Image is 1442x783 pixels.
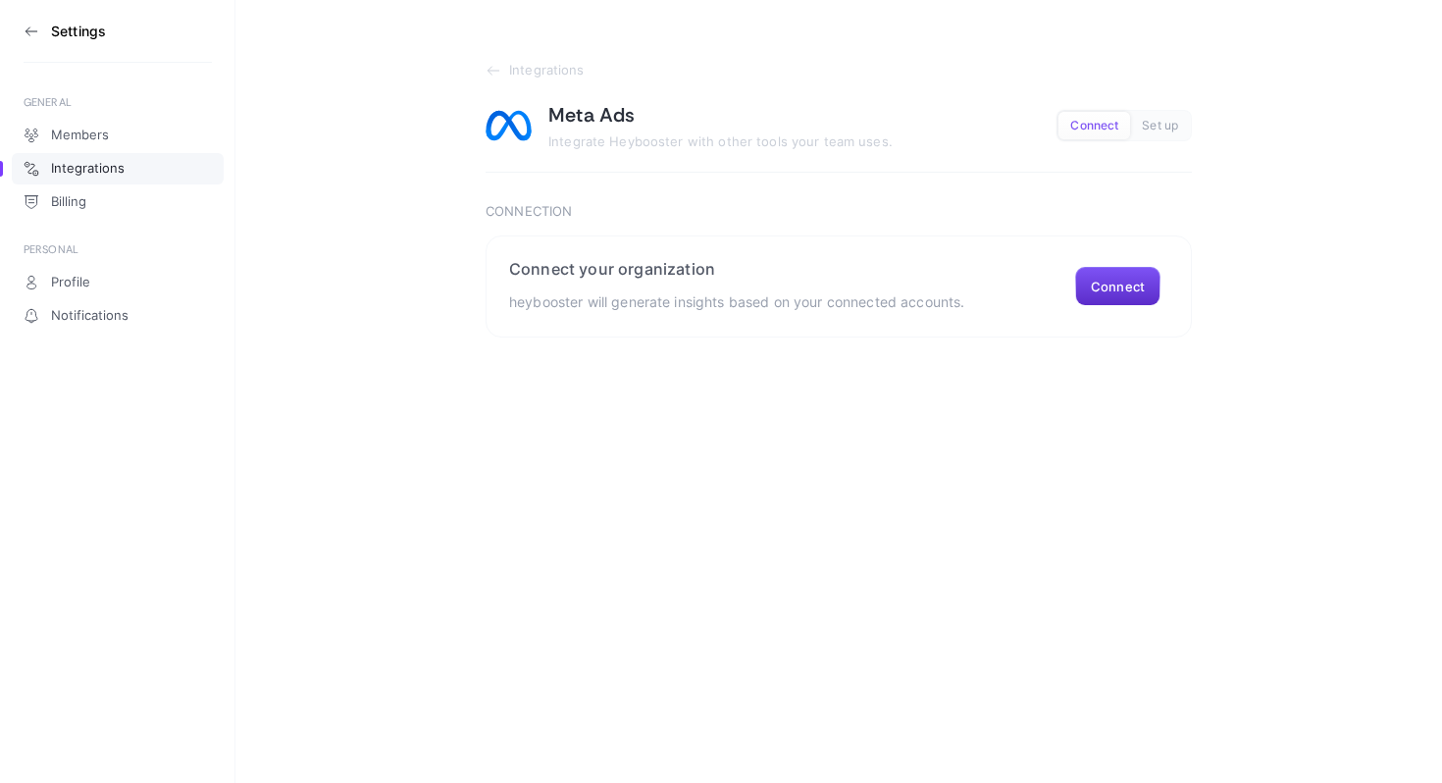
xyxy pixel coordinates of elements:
[51,275,90,290] span: Profile
[24,94,212,110] div: GENERAL
[51,161,125,177] span: Integrations
[548,102,636,128] h1: Meta Ads
[509,63,585,78] span: Integrations
[1142,119,1178,133] span: Set up
[486,63,1192,78] a: Integrations
[1058,112,1130,139] button: Connect
[51,194,86,210] span: Billing
[12,120,224,151] a: Members
[51,24,106,39] h3: Settings
[1130,112,1190,139] button: Set up
[12,267,224,298] a: Profile
[51,308,129,324] span: Notifications
[1075,267,1160,306] button: Connect
[51,128,109,143] span: Members
[24,241,212,257] div: PERSONAL
[12,300,224,332] a: Notifications
[12,153,224,184] a: Integrations
[509,290,964,314] p: heybooster will generate insights based on your connected accounts.
[1070,119,1118,133] span: Connect
[486,204,1192,220] h3: Connection
[509,259,964,279] h2: Connect your organization
[548,133,893,149] span: Integrate Heybooster with other tools your team uses.
[12,186,224,218] a: Billing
